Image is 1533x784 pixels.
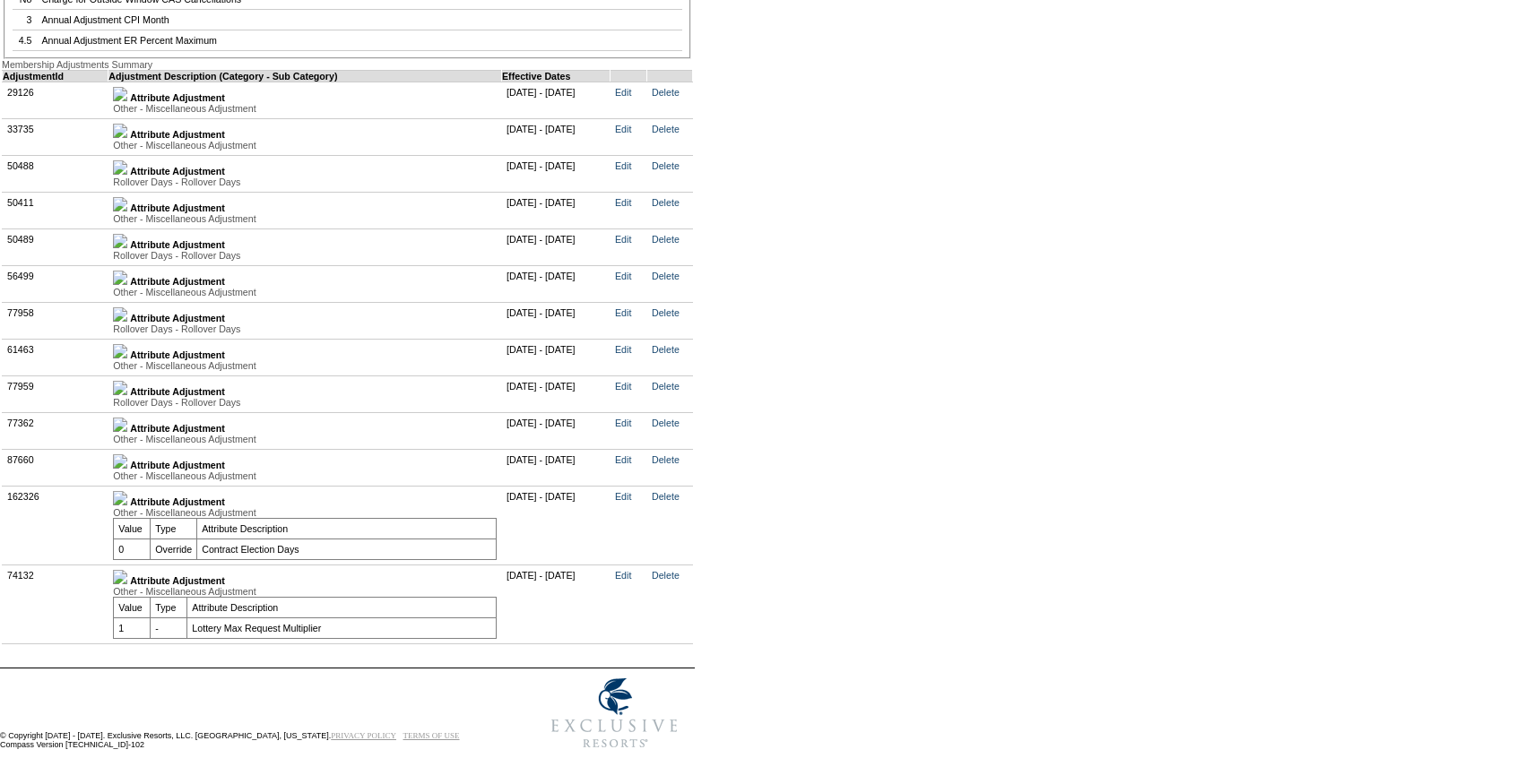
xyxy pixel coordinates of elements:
[114,518,151,538] td: Value
[502,375,611,412] td: [DATE] - [DATE]
[331,731,396,740] a: PRIVACY POLICY
[615,418,631,428] a: Edit
[114,597,151,617] td: Value
[130,349,225,360] b: Attribute Adjustment
[3,449,108,486] td: 87660
[113,271,127,285] img: b_plus.gif
[113,103,497,114] div: Other - Miscellaneous Adjustment
[113,397,497,408] div: Rollover Days - Rollover Days
[113,491,127,505] img: b_minus.gif
[615,197,631,208] a: Edit
[151,518,197,538] td: Type
[3,486,108,564] td: 162326
[114,538,151,559] td: 0
[615,570,631,581] a: Edit
[615,160,631,171] a: Edit
[615,491,631,502] a: Edit
[130,202,225,213] b: Attribute Adjustment
[13,30,37,51] td: 4.5
[113,586,497,597] div: Other - Miscellaneous Adjustment
[113,124,127,138] img: b_plus.gif
[615,454,631,465] a: Edit
[187,617,497,638] td: Lottery Max Request Multiplier
[113,197,127,211] img: b_plus.gif
[113,160,127,175] img: b_plus.gif
[113,360,497,371] div: Other - Miscellaneous Adjustment
[151,617,187,638] td: -
[113,323,497,334] div: Rollover Days - Rollover Days
[113,570,127,584] img: b_minus.gif
[113,507,497,518] div: Other - Miscellaneous Adjustment
[130,92,225,103] b: Attribute Adjustment
[3,192,108,228] td: 50411
[502,564,611,643] td: [DATE] - [DATE]
[130,276,225,287] b: Attribute Adjustment
[615,271,631,281] a: Edit
[130,166,225,177] b: Attribute Adjustment
[652,381,680,392] a: Delete
[615,381,631,392] a: Edit
[130,313,225,323] b: Attribute Adjustment
[114,617,151,638] td: 1
[130,460,225,470] b: Attribute Adjustment
[113,287,497,297] div: Other - Miscellaneous Adjustment
[3,265,108,302] td: 56499
[652,344,680,355] a: Delete
[652,418,680,428] a: Delete
[502,82,611,118] td: [DATE] - [DATE]
[37,30,682,51] td: Annual Adjustment ER Percent Maximum
[502,155,611,192] td: [DATE] - [DATE]
[615,234,631,245] a: Edit
[113,344,127,358] img: b_plus.gif
[652,491,680,502] a: Delete
[652,197,680,208] a: Delete
[652,160,680,171] a: Delete
[3,70,108,82] td: AdjustmentId
[652,234,680,245] a: Delete
[502,70,611,82] td: Effective Dates
[113,87,127,101] img: b_plus.gif
[652,124,680,134] a: Delete
[652,271,680,281] a: Delete
[502,339,611,375] td: [DATE] - [DATE]
[3,228,108,265] td: 50489
[502,302,611,339] td: [DATE] - [DATE]
[113,213,497,224] div: Other - Miscellaneous Adjustment
[3,412,108,449] td: 77362
[113,177,497,187] div: Rollover Days - Rollover Days
[2,59,693,70] div: Membership Adjustments Summary
[502,192,611,228] td: [DATE] - [DATE]
[108,70,502,82] td: Adjustment Description (Category - Sub Category)
[652,570,680,581] a: Delete
[113,140,497,151] div: Other - Miscellaneous Adjustment
[502,449,611,486] td: [DATE] - [DATE]
[652,454,680,465] a: Delete
[130,386,225,397] b: Attribute Adjustment
[113,234,127,248] img: b_plus.gif
[113,470,497,481] div: Other - Miscellaneous Adjustment
[652,307,680,318] a: Delete
[615,344,631,355] a: Edit
[3,339,108,375] td: 61463
[130,129,225,140] b: Attribute Adjustment
[130,496,225,507] b: Attribute Adjustment
[615,124,631,134] a: Edit
[37,10,682,30] td: Annual Adjustment CPI Month
[113,250,497,261] div: Rollover Days - Rollover Days
[3,564,108,643] td: 74132
[3,375,108,412] td: 77959
[502,118,611,155] td: [DATE] - [DATE]
[502,265,611,302] td: [DATE] - [DATE]
[113,307,127,322] img: b_plus.gif
[403,731,460,740] a: TERMS OF USE
[113,454,127,469] img: b_plus.gif
[130,423,225,434] b: Attribute Adjustment
[502,486,611,564] td: [DATE] - [DATE]
[130,239,225,250] b: Attribute Adjustment
[113,434,497,444] div: Other - Miscellaneous Adjustment
[3,302,108,339] td: 77958
[502,228,611,265] td: [DATE] - [DATE]
[130,575,225,586] b: Attribute Adjustment
[652,87,680,98] a: Delete
[197,518,497,538] td: Attribute Description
